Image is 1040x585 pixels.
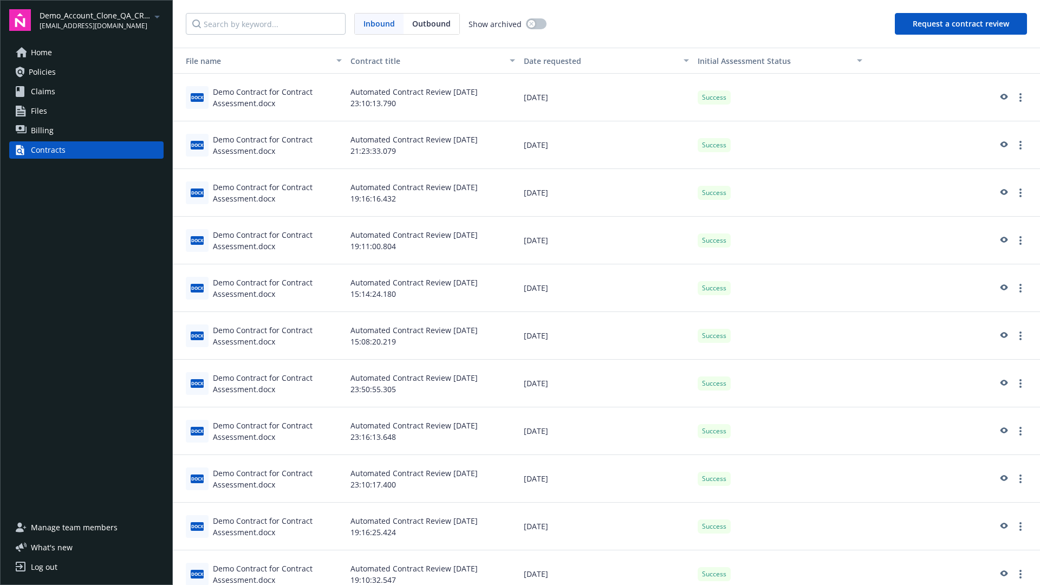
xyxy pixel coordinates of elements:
[346,74,519,121] div: Automated Contract Review [DATE] 23:10:13.790
[519,312,693,360] div: [DATE]
[1014,520,1027,533] a: more
[191,474,204,483] span: docx
[213,372,342,395] div: Demo Contract for Contract Assessment.docx
[346,407,519,455] div: Automated Contract Review [DATE] 23:16:13.648
[9,519,164,536] a: Manage team members
[9,141,164,159] a: Contracts
[191,570,204,578] span: docx
[31,102,47,120] span: Files
[1014,91,1027,104] a: more
[31,83,55,100] span: Claims
[997,186,1010,199] a: preview
[191,427,204,435] span: docx
[31,122,54,139] span: Billing
[519,503,693,550] div: [DATE]
[151,10,164,23] a: arrowDropDown
[1014,186,1027,199] a: more
[346,169,519,217] div: Automated Contract Review [DATE] 19:16:16.432
[213,229,342,252] div: Demo Contract for Contract Assessment.docx
[191,379,204,387] span: docx
[519,217,693,264] div: [DATE]
[702,569,726,579] span: Success
[895,13,1027,35] button: Request a contract review
[31,44,52,61] span: Home
[191,188,204,197] span: docx
[997,568,1010,581] a: preview
[191,331,204,340] span: docx
[40,21,151,31] span: [EMAIL_ADDRESS][DOMAIN_NAME]
[519,48,693,74] button: Date requested
[346,121,519,169] div: Automated Contract Review [DATE] 21:23:33.079
[186,13,346,35] input: Search by keyword...
[1014,139,1027,152] a: more
[31,141,66,159] div: Contracts
[524,55,677,67] div: Date requested
[1014,234,1027,247] a: more
[997,425,1010,438] a: preview
[702,283,726,293] span: Success
[213,277,342,300] div: Demo Contract for Contract Assessment.docx
[1014,282,1027,295] a: more
[346,455,519,503] div: Automated Contract Review [DATE] 23:10:17.400
[9,542,90,553] button: What's new
[519,74,693,121] div: [DATE]
[1014,568,1027,581] a: more
[213,324,342,347] div: Demo Contract for Contract Assessment.docx
[702,474,726,484] span: Success
[346,264,519,312] div: Automated Contract Review [DATE] 15:14:24.180
[997,377,1010,390] a: preview
[469,18,522,30] span: Show archived
[702,188,726,198] span: Success
[702,236,726,245] span: Success
[1014,377,1027,390] a: more
[213,515,342,538] div: Demo Contract for Contract Assessment.docx
[404,14,459,34] span: Outbound
[9,102,164,120] a: Files
[519,360,693,407] div: [DATE]
[997,472,1010,485] a: preview
[346,360,519,407] div: Automated Contract Review [DATE] 23:50:55.305
[213,467,342,490] div: Demo Contract for Contract Assessment.docx
[177,55,330,67] div: Toggle SortBy
[702,331,726,341] span: Success
[698,55,850,67] div: Toggle SortBy
[997,234,1010,247] a: preview
[412,18,451,29] span: Outbound
[346,217,519,264] div: Automated Contract Review [DATE] 19:11:00.804
[191,522,204,530] span: docx
[363,18,395,29] span: Inbound
[350,55,503,67] div: Contract title
[997,139,1010,152] a: preview
[698,56,791,66] span: Initial Assessment Status
[213,181,342,204] div: Demo Contract for Contract Assessment.docx
[346,312,519,360] div: Automated Contract Review [DATE] 15:08:20.219
[346,48,519,74] button: Contract title
[9,9,31,31] img: navigator-logo.svg
[519,455,693,503] div: [DATE]
[31,519,118,536] span: Manage team members
[702,522,726,531] span: Success
[519,407,693,455] div: [DATE]
[519,121,693,169] div: [DATE]
[9,122,164,139] a: Billing
[191,93,204,101] span: docx
[1014,425,1027,438] a: more
[9,63,164,81] a: Policies
[355,14,404,34] span: Inbound
[1014,472,1027,485] a: more
[177,55,330,67] div: File name
[31,558,57,576] div: Log out
[191,141,204,149] span: docx
[519,169,693,217] div: [DATE]
[702,426,726,436] span: Success
[346,503,519,550] div: Automated Contract Review [DATE] 19:16:25.424
[997,91,1010,104] a: preview
[31,542,73,553] span: What ' s new
[213,86,342,109] div: Demo Contract for Contract Assessment.docx
[191,236,204,244] span: docx
[997,520,1010,533] a: preview
[702,379,726,388] span: Success
[29,63,56,81] span: Policies
[519,264,693,312] div: [DATE]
